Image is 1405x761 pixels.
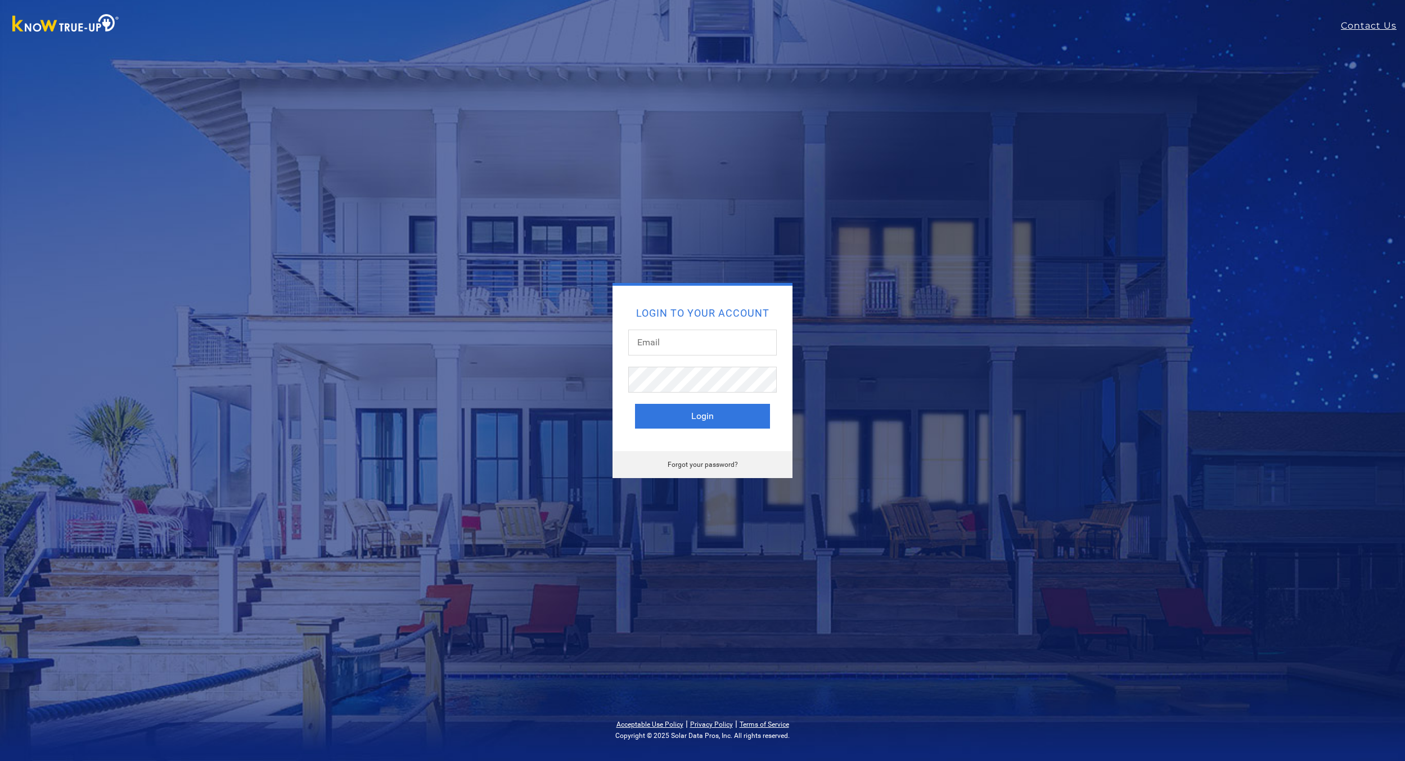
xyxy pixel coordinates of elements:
button: Login [635,404,770,429]
h2: Login to your account [635,308,770,318]
a: Forgot your password? [668,461,738,469]
span: | [686,718,688,729]
a: Privacy Policy [690,721,733,728]
img: Know True-Up [7,12,125,37]
input: Email [628,330,777,355]
a: Terms of Service [740,721,789,728]
span: | [735,718,737,729]
a: Contact Us [1341,19,1405,33]
a: Acceptable Use Policy [616,721,683,728]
